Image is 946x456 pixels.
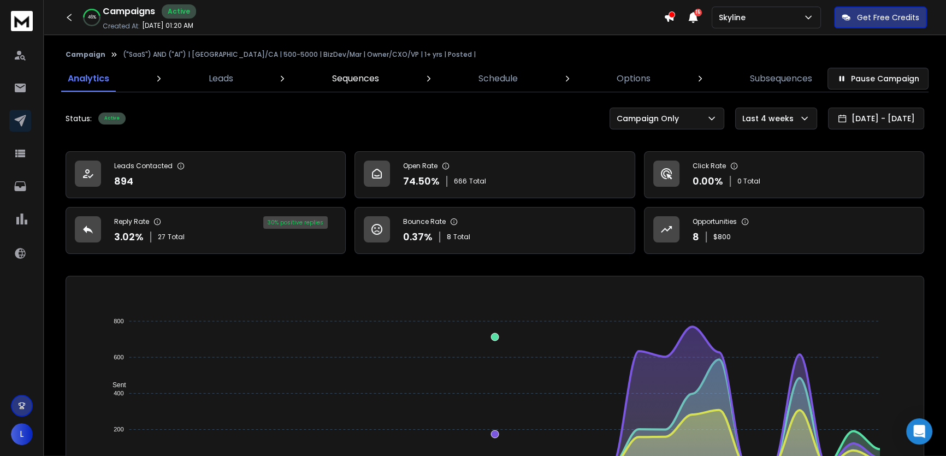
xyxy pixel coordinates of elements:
[403,174,440,189] p: 74.50 %
[68,72,109,85] p: Analytics
[453,233,470,241] span: Total
[114,174,133,189] p: 894
[828,108,924,129] button: [DATE] - [DATE]
[906,418,932,445] div: Open Intercom Messenger
[834,7,927,28] button: Get Free Credits
[693,217,737,226] p: Opportunities
[114,162,173,170] p: Leads Contacted
[114,318,123,324] tspan: 800
[162,4,196,19] div: Active
[644,207,924,254] a: Opportunities8$800
[104,381,126,389] span: Sent
[103,22,140,31] p: Created At:
[742,113,798,124] p: Last 4 weeks
[103,5,155,18] h1: Campaigns
[693,229,699,245] p: 8
[403,229,433,245] p: 0.37 %
[857,12,919,23] p: Get Free Credits
[719,12,750,23] p: Skyline
[693,162,726,170] p: Click Rate
[454,177,467,186] span: 666
[354,207,635,254] a: Bounce Rate0.37%8Total
[354,151,635,198] a: Open Rate74.50%666Total
[123,50,476,59] p: ("SaaS") AND ("AI") | [GEOGRAPHIC_DATA]/CA | 500-5000 | BizDev/Mar | Owner/CXO/VP | 1+ yrs | Post...
[202,66,240,92] a: Leads
[66,151,346,198] a: Leads Contacted894
[11,11,33,31] img: logo
[693,174,723,189] p: 0.00 %
[142,21,193,30] p: [DATE] 01:20 AM
[447,233,451,241] span: 8
[114,390,123,396] tspan: 400
[61,66,116,92] a: Analytics
[114,229,144,245] p: 3.02 %
[737,177,760,186] p: 0 Total
[403,162,437,170] p: Open Rate
[332,72,379,85] p: Sequences
[114,354,123,360] tspan: 600
[11,423,33,445] button: L
[263,216,328,229] div: 30 % positive replies
[713,233,731,241] p: $ 800
[617,72,651,85] p: Options
[478,72,518,85] p: Schedule
[326,66,386,92] a: Sequences
[694,9,702,16] span: 15
[168,233,185,241] span: Total
[66,207,346,254] a: Reply Rate3.02%27Total30% positive replies
[469,177,486,186] span: Total
[158,233,165,241] span: 27
[617,113,683,124] p: Campaign Only
[610,66,657,92] a: Options
[114,426,123,433] tspan: 200
[644,151,924,198] a: Click Rate0.00%0 Total
[403,217,446,226] p: Bounce Rate
[209,72,233,85] p: Leads
[66,113,92,124] p: Status:
[98,112,126,125] div: Active
[750,72,812,85] p: Subsequences
[472,66,524,92] a: Schedule
[743,66,819,92] a: Subsequences
[88,14,96,21] p: 46 %
[114,217,149,226] p: Reply Rate
[66,50,105,59] button: Campaign
[827,68,929,90] button: Pause Campaign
